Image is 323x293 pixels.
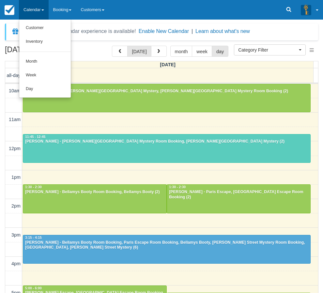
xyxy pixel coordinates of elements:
[238,47,297,53] span: Category Filter
[234,44,306,55] button: Category Filter
[11,232,21,238] span: 3pm
[25,286,42,290] span: 5:00 - 6:00
[23,134,311,163] a: 11:45 - 12:45[PERSON_NAME] - [PERSON_NAME][GEOGRAPHIC_DATA] Mystery Room Booking, [PERSON_NAME][G...
[169,190,309,200] div: [PERSON_NAME] - Paris Escape, [GEOGRAPHIC_DATA] Escape Room Booking (2)
[192,28,193,34] span: |
[5,5,14,15] img: checkfront-main-nav-mini-logo.png
[25,135,45,139] span: 11:45 - 12:45
[9,117,21,122] span: 11am
[23,235,311,264] a: 3:15 - 4:15[PERSON_NAME] - Bellamys Booty Room Booking, Paris Escape Room Booking, Bellamys Booty...
[25,185,42,189] span: 1:30 - 2:30
[11,203,21,208] span: 2pm
[9,146,21,151] span: 12pm
[19,21,71,35] a: Customer
[167,184,311,213] a: 1:30 - 2:30[PERSON_NAME] - Paris Escape, [GEOGRAPHIC_DATA] Escape Room Booking (2)
[127,46,151,57] button: [DATE]
[23,184,167,213] a: 1:30 - 2:30[PERSON_NAME] - Bellamys Booty Room Booking, Bellamys Booty (2)
[25,190,165,195] div: [PERSON_NAME] - Bellamys Booty Room Booking, Bellamys Booty (2)
[160,62,176,67] span: [DATE]
[25,139,309,144] div: [PERSON_NAME] - [PERSON_NAME][GEOGRAPHIC_DATA] Mystery Room Booking, [PERSON_NAME][GEOGRAPHIC_DAT...
[19,69,71,82] a: Week
[19,55,71,69] a: Month
[11,175,21,180] span: 1pm
[170,46,192,57] button: month
[192,46,212,57] button: week
[23,84,311,113] a: 10:00 - 11:00[PERSON_NAME] - [PERSON_NAME][GEOGRAPHIC_DATA] Mystery, [PERSON_NAME][GEOGRAPHIC_DAT...
[7,73,21,78] span: all-day
[11,261,21,266] span: 4pm
[19,82,71,96] a: Day
[25,89,309,94] div: [PERSON_NAME] - [PERSON_NAME][GEOGRAPHIC_DATA] Mystery, [PERSON_NAME][GEOGRAPHIC_DATA] Mystery Ro...
[5,46,87,58] h2: [DATE]
[301,5,311,15] img: A3
[212,46,228,57] button: day
[19,20,71,98] ul: Calendar
[169,185,186,189] span: 1:30 - 2:30
[9,88,21,93] span: 10am
[22,27,136,35] div: A new Booking Calendar experience is available!
[19,35,71,49] a: Inventory
[139,28,189,35] button: Enable New Calendar
[25,240,309,251] div: [PERSON_NAME] - Bellamys Booty Room Booking, Paris Escape Room Booking, Bellamys Booty, [PERSON_N...
[25,236,42,239] span: 3:15 - 4:15
[195,28,250,34] a: Learn about what's new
